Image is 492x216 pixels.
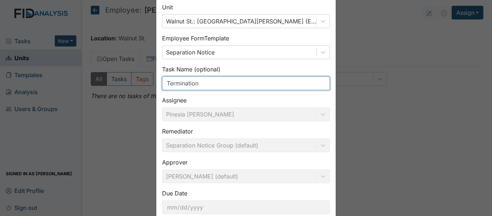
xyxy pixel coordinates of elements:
[166,48,215,57] div: Separation Notice
[162,158,188,167] label: Approver
[162,127,193,136] label: Remediator
[162,3,173,12] label: Unit
[162,65,220,74] label: Task Name (optional)
[162,34,229,43] label: Employee Form Template
[162,96,187,105] label: Assignee
[166,17,317,26] div: Walnut St.: [GEOGRAPHIC_DATA][PERSON_NAME] (Employee)
[162,189,187,198] label: Due Date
